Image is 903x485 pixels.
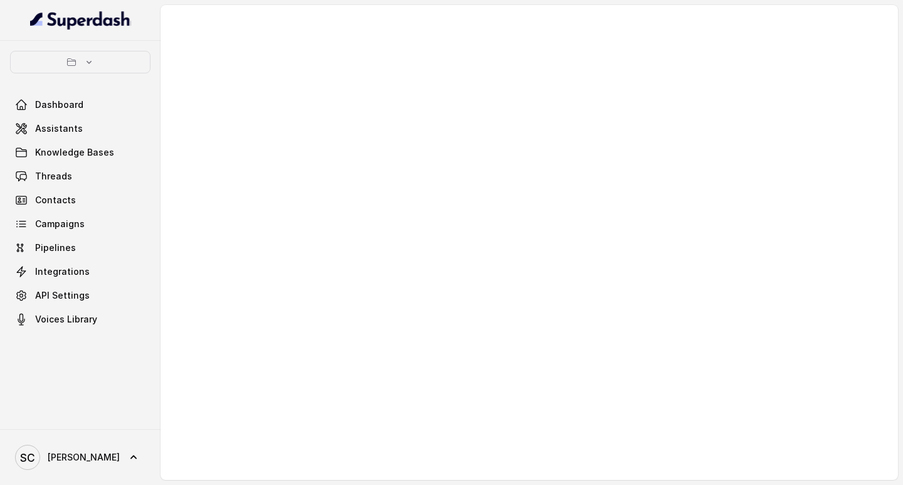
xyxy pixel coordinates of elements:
[10,141,150,164] a: Knowledge Bases
[35,99,83,111] span: Dashboard
[10,440,150,475] a: [PERSON_NAME]
[20,451,35,464] text: SC
[10,165,150,188] a: Threads
[30,10,131,30] img: light.svg
[35,218,85,230] span: Campaigns
[35,242,76,254] span: Pipelines
[10,237,150,259] a: Pipelines
[10,260,150,283] a: Integrations
[10,117,150,140] a: Assistants
[35,122,83,135] span: Assistants
[35,313,97,326] span: Voices Library
[10,308,150,331] a: Voices Library
[35,265,90,278] span: Integrations
[35,289,90,302] span: API Settings
[10,189,150,211] a: Contacts
[48,451,120,464] span: [PERSON_NAME]
[35,170,72,183] span: Threads
[35,194,76,206] span: Contacts
[10,284,150,307] a: API Settings
[10,213,150,235] a: Campaigns
[35,146,114,159] span: Knowledge Bases
[10,93,150,116] a: Dashboard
